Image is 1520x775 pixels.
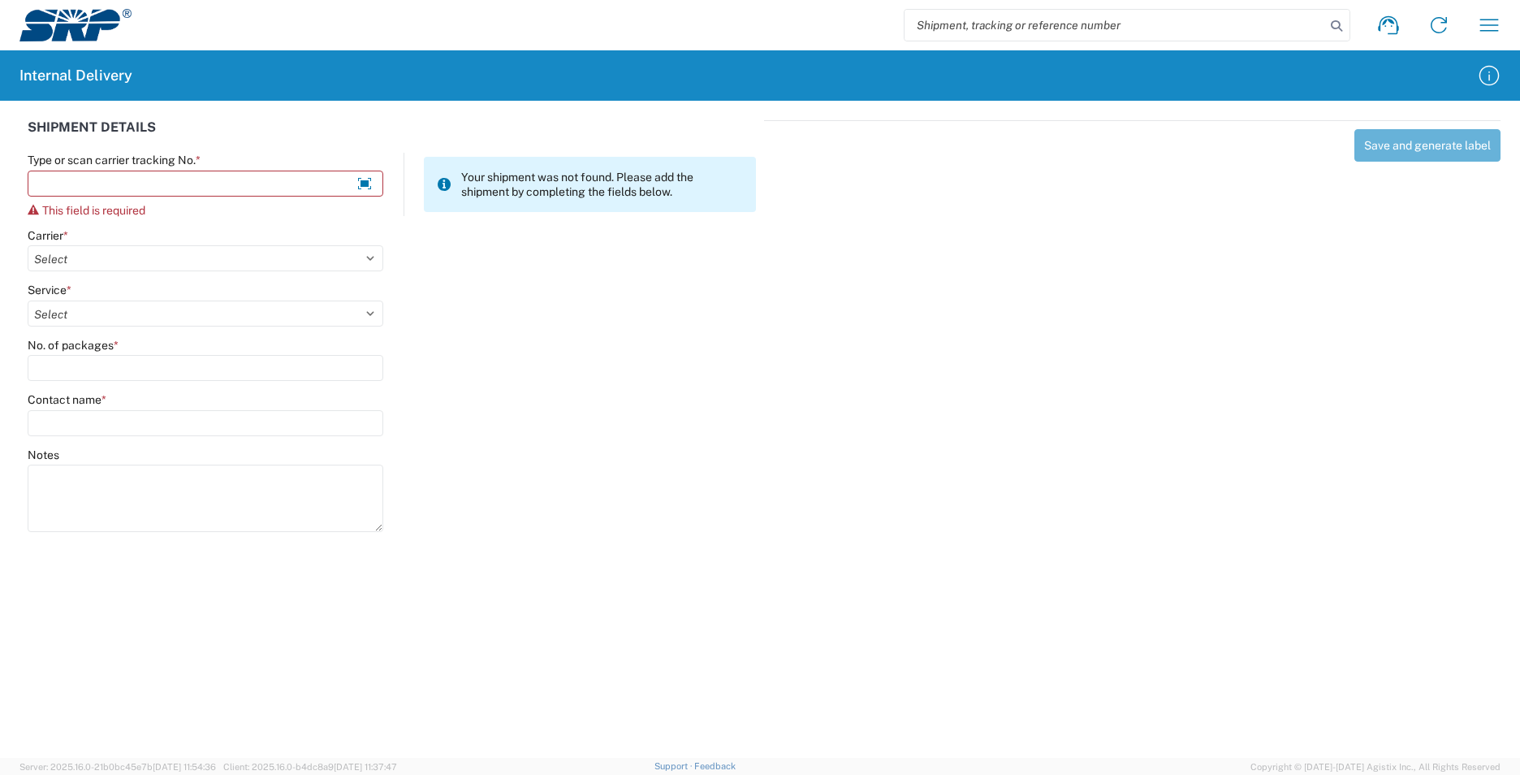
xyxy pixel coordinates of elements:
a: Support [654,761,695,771]
a: Feedback [694,761,736,771]
label: Service [28,283,71,297]
input: Shipment, tracking or reference number [905,10,1325,41]
label: Notes [28,448,59,462]
label: Carrier [28,228,68,243]
label: Contact name [28,392,106,407]
label: Type or scan carrier tracking No. [28,153,201,167]
label: No. of packages [28,338,119,353]
span: [DATE] 11:54:36 [153,762,216,772]
h2: Internal Delivery [19,66,132,85]
span: Server: 2025.16.0-21b0bc45e7b [19,762,216,772]
span: [DATE] 11:37:47 [334,762,397,772]
div: SHIPMENT DETAILS [28,120,756,153]
span: Copyright © [DATE]-[DATE] Agistix Inc., All Rights Reserved [1250,760,1501,774]
img: srp [19,9,132,41]
span: This field is required [42,204,145,217]
span: Your shipment was not found. Please add the shipment by completing the fields below. [461,170,743,199]
span: Client: 2025.16.0-b4dc8a9 [223,762,397,772]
